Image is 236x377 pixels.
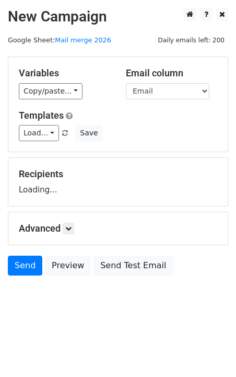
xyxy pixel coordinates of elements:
[126,67,217,79] h5: Email column
[19,83,82,99] a: Copy/paste...
[8,36,111,44] small: Google Sheet:
[75,125,102,141] button: Save
[19,223,217,234] h5: Advanced
[55,36,111,44] a: Mail merge 2026
[19,168,217,180] h5: Recipients
[19,67,110,79] h5: Variables
[19,110,64,121] a: Templates
[93,256,173,276] a: Send Test Email
[154,36,228,44] a: Daily emails left: 200
[8,256,42,276] a: Send
[19,125,59,141] a: Load...
[8,8,228,26] h2: New Campaign
[154,35,228,46] span: Daily emails left: 200
[45,256,91,276] a: Preview
[19,168,217,196] div: Loading...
